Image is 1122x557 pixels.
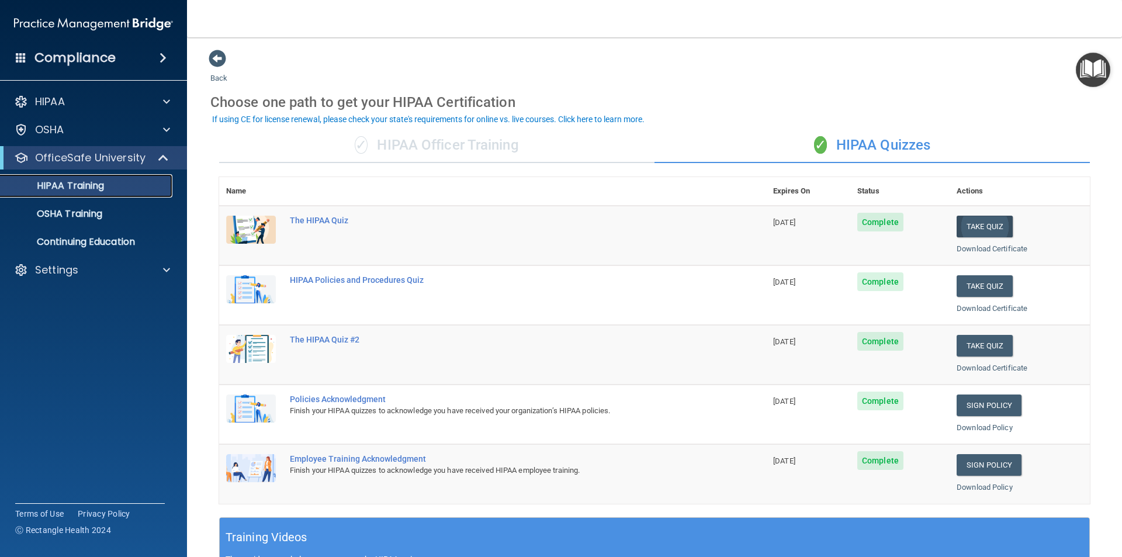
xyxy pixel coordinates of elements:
a: Download Certificate [957,244,1027,253]
div: HIPAA Policies and Procedures Quiz [290,275,708,285]
iframe: Drift Widget Chat Controller [1064,476,1108,521]
a: Terms of Use [15,508,64,520]
p: OSHA [35,123,64,137]
button: If using CE for license renewal, please check your state's requirements for online vs. live cours... [210,113,646,125]
button: Take Quiz [957,216,1013,237]
a: Download Certificate [957,304,1027,313]
div: If using CE for license renewal, please check your state's requirements for online vs. live cours... [212,115,645,123]
th: Actions [950,177,1090,206]
p: Settings [35,263,78,277]
th: Expires On [766,177,850,206]
span: Complete [857,451,903,470]
div: Finish your HIPAA quizzes to acknowledge you have received your organization’s HIPAA policies. [290,404,708,418]
p: HIPAA [35,95,65,109]
span: [DATE] [773,278,795,286]
span: Complete [857,272,903,291]
span: ✓ [355,136,368,154]
h4: Compliance [34,50,116,66]
div: Choose one path to get your HIPAA Certification [210,85,1099,119]
span: Complete [857,213,903,231]
div: HIPAA Officer Training [219,128,654,163]
a: Download Policy [957,483,1013,492]
a: Sign Policy [957,454,1021,476]
span: Ⓒ Rectangle Health 2024 [15,524,111,536]
a: OfficeSafe University [14,151,169,165]
p: HIPAA Training [8,180,104,192]
a: Back [210,60,227,82]
a: HIPAA [14,95,170,109]
span: [DATE] [773,456,795,465]
button: Take Quiz [957,275,1013,297]
div: Policies Acknowledgment [290,395,708,404]
a: Settings [14,263,170,277]
button: Take Quiz [957,335,1013,357]
div: The HIPAA Quiz #2 [290,335,708,344]
a: Privacy Policy [78,508,130,520]
a: Download Policy [957,423,1013,432]
div: Finish your HIPAA quizzes to acknowledge you have received HIPAA employee training. [290,463,708,478]
a: Download Certificate [957,364,1027,372]
p: Continuing Education [8,236,167,248]
span: ✓ [814,136,827,154]
img: PMB logo [14,12,173,36]
a: Sign Policy [957,395,1021,416]
a: OSHA [14,123,170,137]
div: HIPAA Quizzes [654,128,1090,163]
p: OSHA Training [8,208,102,220]
span: [DATE] [773,397,795,406]
span: Complete [857,392,903,410]
th: Name [219,177,283,206]
button: Open Resource Center [1076,53,1110,87]
div: The HIPAA Quiz [290,216,708,225]
p: OfficeSafe University [35,151,146,165]
div: Employee Training Acknowledgment [290,454,708,463]
h5: Training Videos [226,527,307,548]
span: [DATE] [773,337,795,346]
span: [DATE] [773,218,795,227]
span: Complete [857,332,903,351]
th: Status [850,177,950,206]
